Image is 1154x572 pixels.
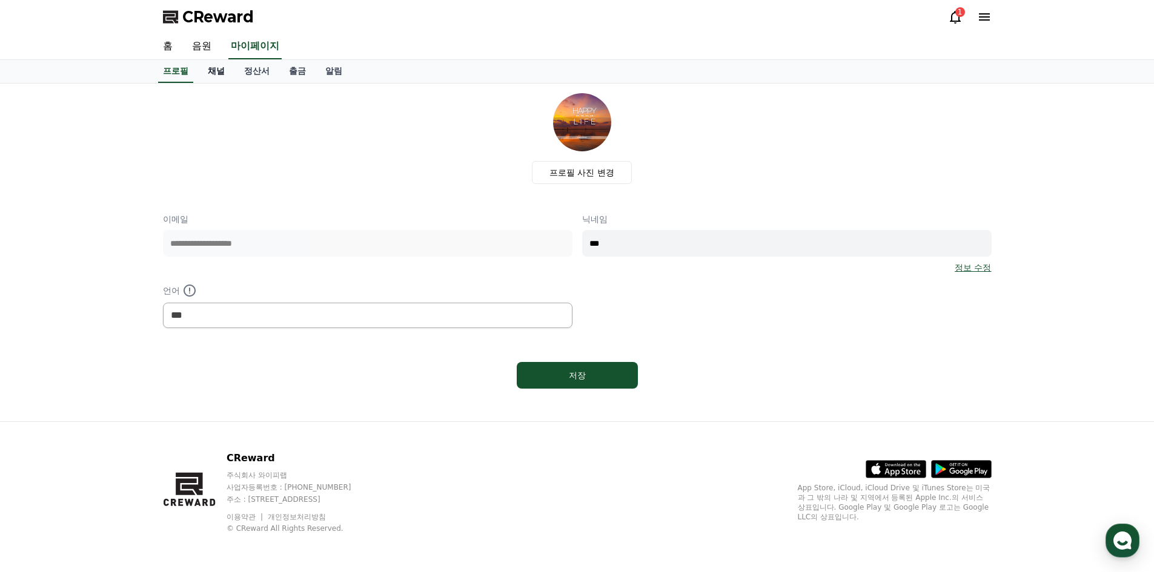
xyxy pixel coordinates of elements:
[158,60,193,83] a: 프로필
[198,60,234,83] a: 채널
[532,161,632,184] label: 프로필 사진 변경
[228,34,282,59] a: 마이페이지
[268,513,326,521] a: 개인정보처리방침
[582,213,992,225] p: 닉네임
[187,402,202,412] span: 설정
[279,60,316,83] a: 출금
[798,483,992,522] p: App Store, iCloud, iCloud Drive 및 iTunes Store는 미국과 그 밖의 나라 및 지역에서 등록된 Apple Inc.의 서비스 상표입니다. Goo...
[153,34,182,59] a: 홈
[227,470,374,480] p: 주식회사 와이피랩
[541,369,614,381] div: 저장
[182,34,221,59] a: 음원
[4,384,80,414] a: 홈
[948,10,963,24] a: 1
[955,261,991,274] a: 정보 수정
[517,362,638,389] button: 저장
[163,283,572,298] p: 언어
[80,384,156,414] a: 대화
[227,482,374,492] p: 사업자등록번호 : [PHONE_NUMBER]
[227,513,265,521] a: 이용약관
[182,7,254,27] span: CReward
[111,403,125,412] span: 대화
[163,7,254,27] a: CReward
[163,213,572,225] p: 이메일
[234,60,279,83] a: 정산서
[38,402,45,412] span: 홈
[955,7,965,17] div: 1
[227,451,374,465] p: CReward
[156,384,233,414] a: 설정
[553,93,611,151] img: profile_image
[227,495,374,504] p: 주소 : [STREET_ADDRESS]
[227,524,374,533] p: © CReward All Rights Reserved.
[316,60,352,83] a: 알림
